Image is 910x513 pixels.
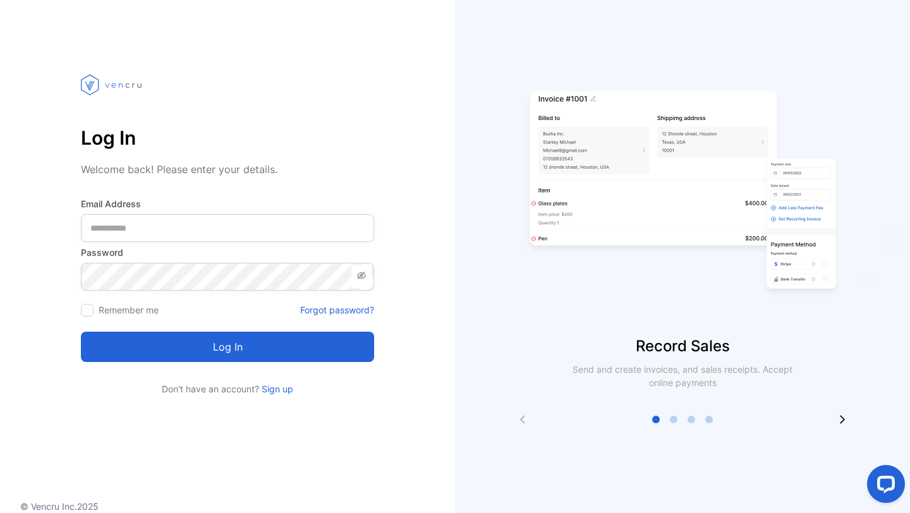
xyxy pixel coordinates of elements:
[81,51,144,119] img: vencru logo
[857,460,910,513] iframe: LiveChat chat widget
[81,332,374,362] button: Log in
[455,335,910,358] p: Record Sales
[81,382,374,395] p: Don't have an account?
[81,246,374,259] label: Password
[99,305,159,315] label: Remember me
[300,303,374,317] a: Forgot password?
[525,51,840,335] img: slider image
[561,363,804,389] p: Send and create invoices, and sales receipts. Accept online payments
[259,383,293,394] a: Sign up
[81,162,374,177] p: Welcome back! Please enter your details.
[81,197,374,210] label: Email Address
[81,123,374,153] p: Log In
